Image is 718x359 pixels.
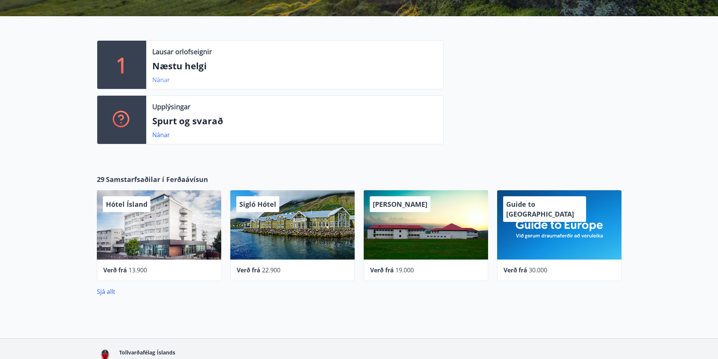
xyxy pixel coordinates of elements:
p: 1 [116,50,128,79]
span: Verð frá [370,266,394,274]
a: Nánar [152,76,170,84]
span: Sigló Hótel [239,200,276,209]
span: 19.000 [395,266,414,274]
span: 29 [97,174,104,184]
p: Upplýsingar [152,102,190,112]
span: Guide to [GEOGRAPHIC_DATA] [506,200,574,218]
span: Samstarfsaðilar í Ferðaávísun [106,174,208,184]
span: Hótel Ísland [106,200,147,209]
span: Verð frá [103,266,127,274]
span: [PERSON_NAME] [373,200,427,209]
p: Lausar orlofseignir [152,47,212,57]
p: Næstu helgi [152,60,437,72]
span: Verð frá [237,266,260,274]
a: Nánar [152,131,170,139]
a: Sjá allt [97,287,115,296]
span: Verð frá [504,266,527,274]
p: Spurt og svarað [152,115,437,127]
span: Tollvarðafélag Íslands [119,349,175,356]
span: 30.000 [529,266,547,274]
span: 13.900 [129,266,147,274]
span: 22.900 [262,266,280,274]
